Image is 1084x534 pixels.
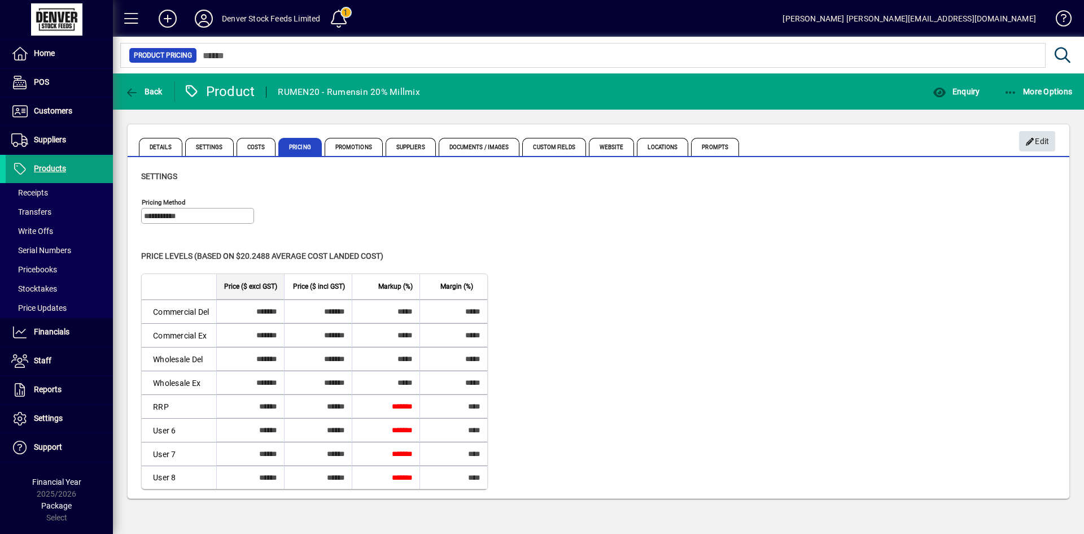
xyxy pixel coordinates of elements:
[125,87,163,96] span: Back
[32,477,81,487] span: Financial Year
[150,8,186,29] button: Add
[141,172,177,181] span: Settings
[11,246,71,255] span: Serial Numbers
[142,394,216,418] td: RRP
[34,414,63,423] span: Settings
[278,83,420,101] div: RUMEN20 - Rumensin 20% Millmix
[139,138,182,156] span: Details
[11,227,53,236] span: Write Offs
[141,251,383,261] span: Price levels (based on $20.2488 Average cost landed cost)
[34,164,66,173] span: Products
[113,81,175,102] app-page-header-button: Back
[34,442,62,451] span: Support
[34,356,51,365] span: Staff
[142,299,216,323] td: Commercial Del
[222,10,321,28] div: Denver Stock Feeds Limited
[6,241,113,260] a: Serial Numbers
[142,442,216,466] td: User 7
[237,138,276,156] span: Costs
[11,303,67,312] span: Price Updates
[142,371,216,394] td: Wholesale Ex
[1047,2,1070,39] a: Knowledge Base
[439,138,520,156] span: Documents / Images
[41,501,72,510] span: Package
[11,265,57,274] span: Pricebooks
[122,81,165,102] button: Back
[1019,131,1055,151] button: Edit
[6,433,113,462] a: Support
[6,68,113,97] a: POS
[930,81,982,102] button: Enquiry
[11,188,48,197] span: Receipts
[142,418,216,442] td: User 6
[783,10,1036,28] div: [PERSON_NAME] [PERSON_NAME][EMAIL_ADDRESS][DOMAIN_NAME]
[589,138,635,156] span: Website
[34,385,62,394] span: Reports
[1025,132,1050,151] span: Edit
[6,97,113,125] a: Customers
[142,323,216,347] td: Commercial Ex
[34,135,66,144] span: Suppliers
[224,280,277,293] span: Price ($ excl GST)
[1004,87,1073,96] span: More Options
[186,8,222,29] button: Profile
[134,50,192,61] span: Product Pricing
[6,298,113,318] a: Price Updates
[142,466,216,489] td: User 8
[34,327,69,336] span: Financials
[293,280,345,293] span: Price ($ incl GST)
[6,405,113,433] a: Settings
[278,138,322,156] span: Pricing
[142,347,216,371] td: Wholesale Del
[1001,81,1076,102] button: More Options
[378,280,413,293] span: Markup (%)
[6,40,113,68] a: Home
[34,77,49,86] span: POS
[440,280,473,293] span: Margin (%)
[522,138,585,156] span: Custom Fields
[325,138,383,156] span: Promotions
[691,138,739,156] span: Prompts
[185,138,234,156] span: Settings
[183,83,255,101] div: Product
[386,138,436,156] span: Suppliers
[6,260,113,279] a: Pricebooks
[34,49,55,58] span: Home
[6,126,113,154] a: Suppliers
[6,202,113,222] a: Transfers
[6,183,113,202] a: Receipts
[11,207,51,216] span: Transfers
[6,222,113,241] a: Write Offs
[11,284,57,293] span: Stocktakes
[6,318,113,346] a: Financials
[142,198,186,206] mat-label: Pricing method
[6,347,113,375] a: Staff
[637,138,688,156] span: Locations
[6,376,113,404] a: Reports
[933,87,980,96] span: Enquiry
[6,279,113,298] a: Stocktakes
[34,106,72,115] span: Customers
